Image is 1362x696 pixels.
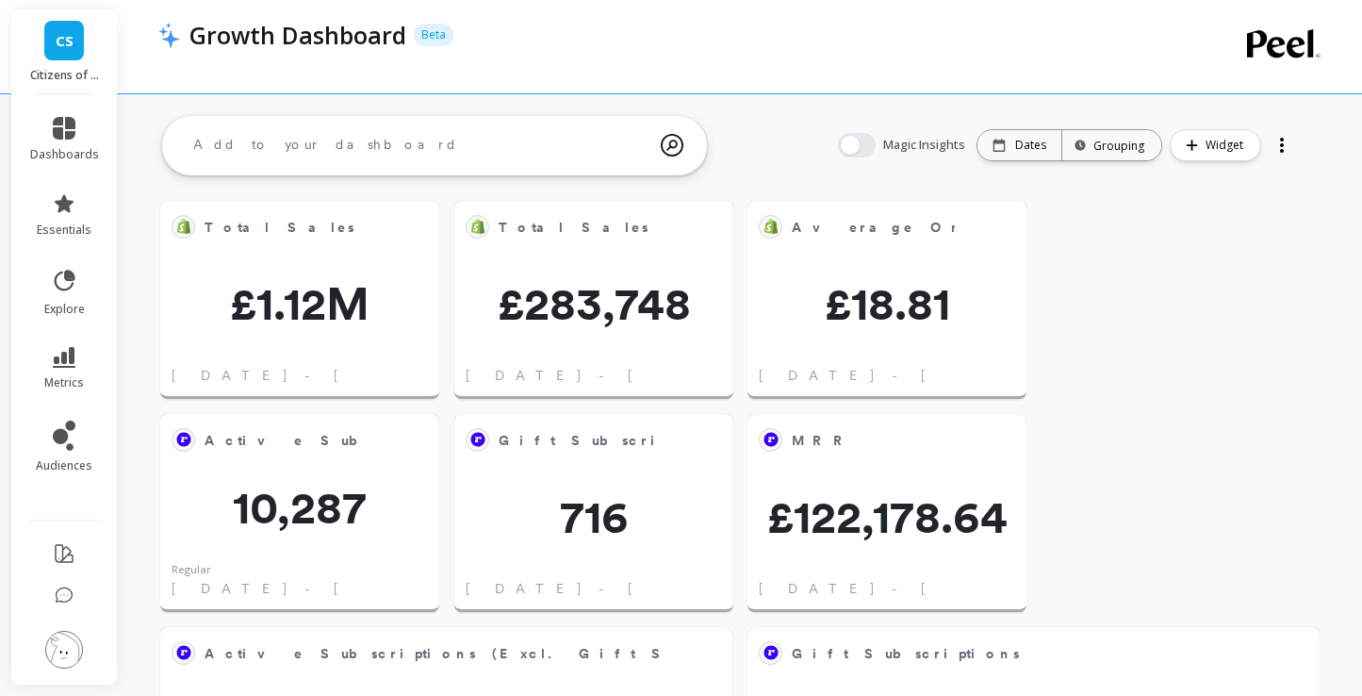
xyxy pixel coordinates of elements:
[36,458,92,473] span: audiences
[466,579,746,598] span: [DATE] - [DATE]
[189,19,406,51] p: Growth Dashboard
[759,366,1039,385] span: [DATE] - [DATE]
[172,562,211,578] div: Regular
[205,431,813,451] span: Active Subscriptions (Excl. Gift Subscriptions)
[205,214,368,240] span: Total Sales
[160,485,439,530] span: 10,287
[44,302,85,317] span: explore
[205,640,661,667] span: Active Subscriptions (Excl. Gift Subscriptions)
[1206,136,1249,155] span: Widget
[44,375,84,390] span: metrics
[172,366,451,385] span: [DATE] - [DATE]
[499,427,662,454] span: Gift Subscriptions
[205,644,813,664] span: Active Subscriptions (Excl. Gift Subscriptions)
[1079,137,1144,155] div: Grouping
[158,22,180,48] img: header icon
[172,579,451,598] span: [DATE] - [DATE]
[883,136,969,155] span: Magic Insights
[454,281,733,326] span: £283,748
[1015,138,1046,153] p: Dates
[466,366,746,385] span: [DATE] - [DATE]
[30,68,99,83] p: Citizens of Soil
[30,147,99,162] span: dashboards
[792,640,1248,667] span: Gift Subscriptions
[454,494,733,539] span: 716
[414,24,453,46] p: Beta
[792,427,955,454] span: MRR
[56,30,74,52] span: CS
[45,631,83,669] img: profile picture
[205,427,368,454] span: Active Subscriptions (Excl. Gift Subscriptions)
[747,494,1026,539] span: £122,178.64
[792,431,854,451] span: MRR
[792,214,955,240] span: Average Order Value
[759,579,1039,598] span: [DATE] - [DATE]
[37,223,91,238] span: essentials
[160,281,439,326] span: £1.12M
[499,431,727,451] span: Gift Subscriptions
[1170,129,1261,161] button: Widget
[747,281,1026,326] span: £18.81
[205,218,354,238] span: Total Sales
[792,644,1020,664] span: Gift Subscriptions
[499,214,662,240] span: Total Sales (Non-club)
[792,218,1075,238] span: Average Order Value
[499,218,791,238] span: Total Sales (Non-club)
[661,120,683,171] img: magic search icon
